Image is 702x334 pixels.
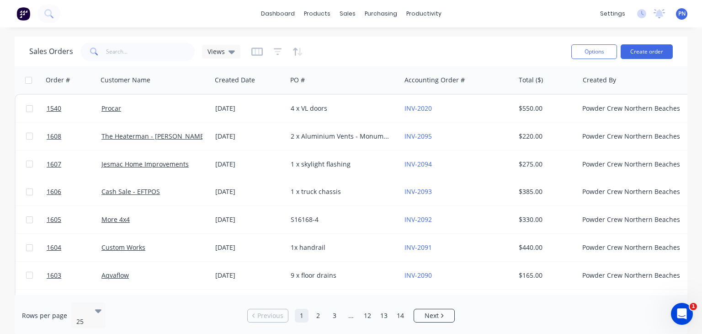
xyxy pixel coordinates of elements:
div: $220.00 [519,132,572,141]
a: More 4x4 [101,215,130,224]
a: INV-2095 [404,132,432,140]
div: 1 x truck chassis [291,187,392,196]
span: Rows per page [22,311,67,320]
div: 2 x Aluminium Vents - Monument Matt [291,132,392,141]
a: 1605 [47,206,101,233]
a: Aqvaflow [101,271,129,280]
div: $550.00 [519,104,572,113]
a: Custom Works [101,243,145,252]
a: 1608 [47,123,101,150]
span: 1607 [47,160,61,169]
div: [DATE] [215,215,283,224]
span: 1603 [47,271,61,280]
div: sales [335,7,360,21]
a: Page 1 is your current page [295,309,308,323]
div: PO # [290,75,305,85]
a: 1606 [47,178,101,205]
span: 1608 [47,132,61,141]
span: PN [678,10,686,18]
div: 1 x skylight flashing [291,160,392,169]
img: Factory [16,7,30,21]
div: 1x handrail [291,243,392,252]
h1: Sales Orders [29,47,73,56]
div: [DATE] [215,132,283,141]
div: Created Date [215,75,255,85]
span: 1604 [47,243,61,252]
div: Total ($) [519,75,543,85]
a: INV-2020 [404,104,432,113]
div: [DATE] [215,187,283,196]
a: Page 13 [377,309,391,323]
div: $330.00 [519,215,572,224]
a: INV-2094 [404,160,432,168]
div: Powder Crew Northern Beaches [582,271,684,280]
div: 9 x floor drains [291,271,392,280]
div: $165.00 [519,271,572,280]
div: products [299,7,335,21]
a: 1603 [47,262,101,289]
span: Views [207,47,225,56]
ul: Pagination [244,309,458,323]
a: INV-2093 [404,187,432,196]
div: $440.00 [519,243,572,252]
div: Created By [583,75,616,85]
div: Powder Crew Northern Beaches [582,132,684,141]
a: Page 2 [311,309,325,323]
span: Next [425,311,439,320]
div: Powder Crew Northern Beaches [582,160,684,169]
a: Page 12 [361,309,374,323]
div: $275.00 [519,160,572,169]
div: $385.00 [519,187,572,196]
span: 1605 [47,215,61,224]
div: [DATE] [215,104,283,113]
div: Accounting Order # [404,75,465,85]
div: productivity [402,7,446,21]
input: Search... [106,43,195,61]
span: 1540 [47,104,61,113]
a: INV-2090 [404,271,432,280]
span: Previous [257,311,283,320]
a: Page 14 [394,309,407,323]
div: purchasing [360,7,402,21]
div: Powder Crew Northern Beaches [582,215,684,224]
a: 1540 [47,95,101,122]
iframe: Intercom live chat [671,303,693,325]
a: 1607 [47,151,101,178]
a: 1604 [47,234,101,261]
a: INV-2091 [404,243,432,252]
span: 1606 [47,187,61,196]
a: Jump forward [344,309,358,323]
div: Powder Crew Northern Beaches [582,104,684,113]
div: settings [596,7,630,21]
div: [DATE] [215,243,283,252]
a: Next page [414,311,454,320]
a: 1602 [47,290,101,317]
div: Order # [46,75,70,85]
div: Powder Crew Northern Beaches [582,243,684,252]
button: Options [571,44,617,59]
a: INV-2092 [404,215,432,224]
a: Cash Sale - EFTPOS [101,187,160,196]
div: Customer Name [101,75,150,85]
button: Create order [621,44,673,59]
a: Procar [101,104,121,113]
div: S16168-4 [291,215,392,224]
div: 4 x VL doors [291,104,392,113]
a: Previous page [248,311,288,320]
div: Powder Crew Northern Beaches [582,187,684,196]
a: Jesmac Home Improvements [101,160,189,168]
a: dashboard [256,7,299,21]
span: 1 [690,303,697,310]
div: [DATE] [215,160,283,169]
div: [DATE] [215,271,283,280]
div: 25 [76,317,87,326]
a: Page 3 [328,309,341,323]
a: The Heaterman - [PERSON_NAME]/[PERSON_NAME] [101,132,260,140]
